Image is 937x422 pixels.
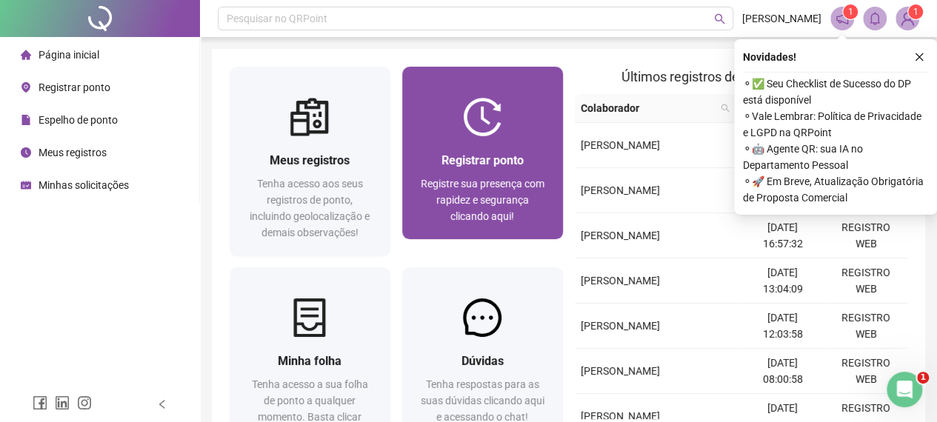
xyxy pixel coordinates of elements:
span: [PERSON_NAME] [581,365,660,377]
span: clock-circle [21,147,31,158]
span: Novidades ! [743,49,796,65]
span: Tenha acesso aos seus registros de ponto, incluindo geolocalização e demais observações! [250,178,370,238]
span: Registrar ponto [39,81,110,93]
td: REGISTRO WEB [824,304,907,349]
span: [PERSON_NAME] [581,410,660,422]
span: left [157,399,167,409]
sup: Atualize o seu contato no menu Meus Dados [908,4,923,19]
span: schedule [21,180,31,190]
td: REGISTRO WEB [824,213,907,258]
span: [PERSON_NAME] [581,275,660,287]
span: bell [868,12,881,25]
td: [DATE] 16:57:32 [741,213,824,258]
span: search [714,13,725,24]
span: ⚬ 🚀 Em Breve, Atualização Obrigatória de Proposta Comercial [743,173,928,206]
span: [PERSON_NAME] [742,10,821,27]
td: [DATE] 13:04:09 [741,258,824,304]
span: home [21,50,31,60]
td: REGISTRO WEB [824,258,907,304]
span: [PERSON_NAME] [581,230,660,241]
span: environment [21,82,31,93]
span: [PERSON_NAME] [581,184,660,196]
span: instagram [77,395,92,410]
a: Registrar pontoRegistre sua presença com rapidez e segurança clicando aqui! [402,67,563,239]
span: Meus registros [39,147,107,158]
span: ⚬ 🤖 Agente QR: sua IA no Departamento Pessoal [743,141,928,173]
span: Meus registros [270,153,350,167]
span: close [914,52,924,62]
span: Dúvidas [461,354,504,368]
span: notification [836,12,849,25]
span: 1 [917,372,929,384]
span: Espelho de ponto [39,114,118,126]
td: [DATE] 12:03:58 [741,304,824,349]
span: 1 [913,7,918,17]
span: Últimos registros de ponto sincronizados [621,69,861,84]
span: Página inicial [39,49,99,61]
td: [DATE] 08:00:58 [741,349,824,394]
img: 93660 [896,7,918,30]
span: Minhas solicitações [39,179,129,191]
span: ⚬ Vale Lembrar: Política de Privacidade e LGPD na QRPoint [743,108,928,141]
span: search [718,97,733,119]
td: REGISTRO WEB [824,349,907,394]
sup: 1 [843,4,858,19]
span: Registrar ponto [441,153,524,167]
span: ⚬ ✅ Seu Checklist de Sucesso do DP está disponível [743,76,928,108]
span: search [721,104,730,113]
span: Registre sua presença com rapidez e segurança clicando aqui! [421,178,544,222]
span: Colaborador [581,100,715,116]
span: [PERSON_NAME] [581,139,660,151]
span: file [21,115,31,125]
span: Minha folha [278,354,341,368]
iframe: Intercom live chat [887,372,922,407]
a: Meus registrosTenha acesso aos seus registros de ponto, incluindo geolocalização e demais observa... [230,67,390,255]
span: [PERSON_NAME] [581,320,660,332]
span: linkedin [55,395,70,410]
span: 1 [848,7,853,17]
span: facebook [33,395,47,410]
